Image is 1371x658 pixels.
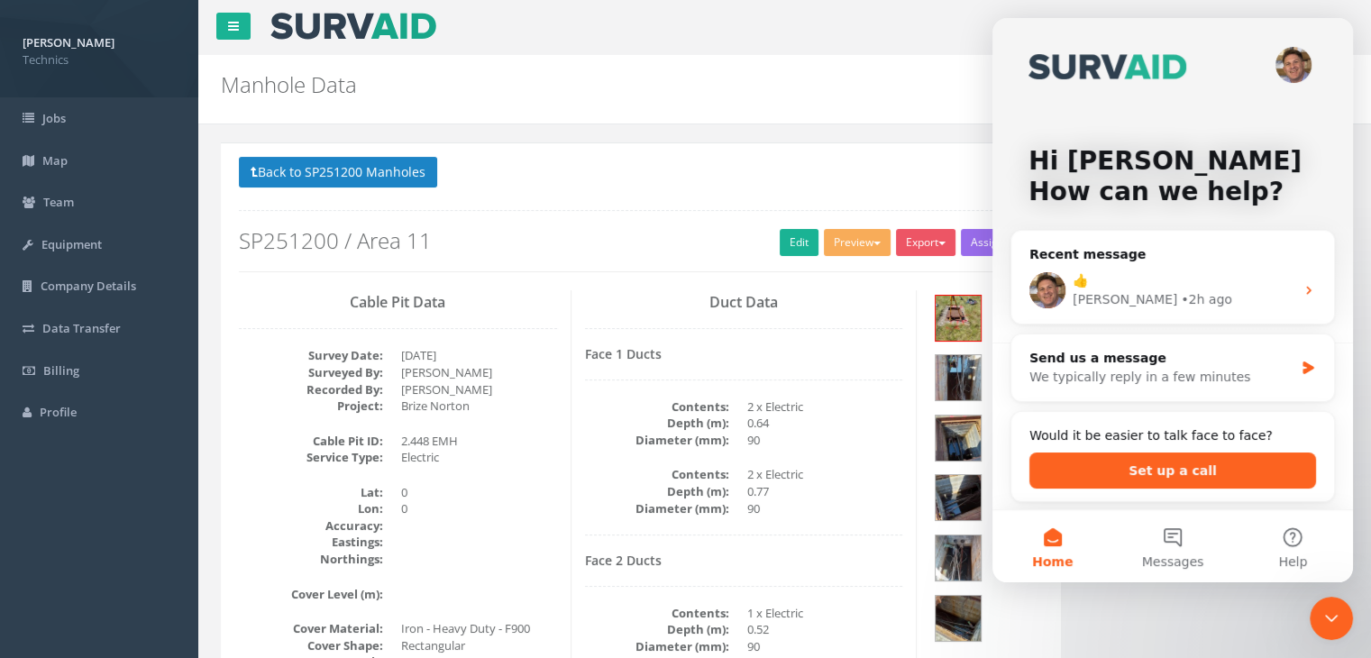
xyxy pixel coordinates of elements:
dt: Survey Date: [239,347,383,364]
dd: 2 x Electric [747,398,903,416]
img: f9c3a25b-c62e-8274-3cb2-35eb8ad96bb9_6b3fd913-75a0-77c0-a741-2a15d7db8b3b_thumb.jpg [936,535,981,580]
dt: Service Type: [239,449,383,466]
dt: Contents: [585,398,729,416]
img: f9c3a25b-c62e-8274-3cb2-35eb8ad96bb9_3fd475f8-718b-9a4f-e41d-4e08d718b083_thumb.jpg [936,475,981,520]
dt: Northings: [239,551,383,568]
iframe: Intercom live chat [992,18,1353,582]
button: Assign To [961,229,1037,256]
a: Edit [780,229,818,256]
dd: [DATE] [401,347,557,364]
dt: Cable Pit ID: [239,433,383,450]
dd: Iron - Heavy Duty - F900 [401,620,557,637]
img: f9c3a25b-c62e-8274-3cb2-35eb8ad96bb9_69c4230c-67fc-e609-eef9-28546338de75_thumb.jpg [936,355,981,400]
dd: [PERSON_NAME] [401,364,557,381]
dt: Depth (m): [585,621,729,638]
dt: Lat: [239,484,383,501]
dt: Diameter (mm): [585,500,729,517]
span: Jobs [42,110,66,126]
dd: Brize Norton [401,398,557,415]
img: f9c3a25b-c62e-8274-3cb2-35eb8ad96bb9_74f6d6e4-a111-f439-3810-c9825f6d03d2_thumb.jpg [936,296,981,341]
dd: 1 x Electric [747,605,903,622]
dt: Contents: [585,605,729,622]
a: [PERSON_NAME] Technics [23,30,176,68]
dd: Electric [401,449,557,466]
dd: Rectangular [401,637,557,654]
img: f9c3a25b-c62e-8274-3cb2-35eb8ad96bb9_74820690-efdc-96ca-25c4-4f5e88edd43a_thumb.jpg [936,596,981,641]
span: Company Details [41,278,136,294]
span: Map [42,152,68,169]
dt: Diameter (mm): [585,432,729,449]
span: Equipment [41,236,102,252]
dt: Eastings: [239,534,383,551]
dt: Contents: [585,466,729,483]
dt: Depth (m): [585,483,729,500]
h3: Cable Pit Data [239,295,557,311]
button: Back to SP251200 Manholes [239,157,437,187]
button: Preview [824,229,891,256]
dd: 0 [401,484,557,501]
dd: 90 [747,500,903,517]
strong: [PERSON_NAME] [23,34,114,50]
dt: Project: [239,398,383,415]
dt: Cover Level (m): [239,586,383,603]
iframe: Intercom live chat [1310,597,1353,640]
span: Billing [43,362,79,379]
span: Profile [40,404,77,420]
span: Data Transfer [42,320,121,336]
dt: Lon: [239,500,383,517]
button: Export [896,229,955,256]
h4: Face 2 Ducts [585,553,903,567]
h4: Face 1 Ducts [585,347,903,361]
dd: 90 [747,432,903,449]
dd: 2 x Electric [747,466,903,483]
dt: Recorded By: [239,381,383,398]
h2: Manhole Data [221,73,1156,96]
dd: 0.77 [747,483,903,500]
dd: 0 [401,500,557,517]
h2: SP251200 / Area 11 [239,229,1042,252]
dt: Diameter (mm): [585,638,729,655]
span: Team [43,194,74,210]
dt: Surveyed By: [239,364,383,381]
dt: Cover Shape: [239,637,383,654]
dd: 0.64 [747,415,903,432]
dd: 0.52 [747,621,903,638]
dd: 2.448 EMH [401,433,557,450]
dt: Accuracy: [239,517,383,535]
dd: 90 [747,638,903,655]
h3: Duct Data [585,295,903,311]
span: Technics [23,51,176,69]
dt: Depth (m): [585,415,729,432]
img: f9c3a25b-c62e-8274-3cb2-35eb8ad96bb9_b6893ca1-4806-c709-5e35-3bf6a05652c5_thumb.jpg [936,416,981,461]
dd: [PERSON_NAME] [401,381,557,398]
dt: Cover Material: [239,620,383,637]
